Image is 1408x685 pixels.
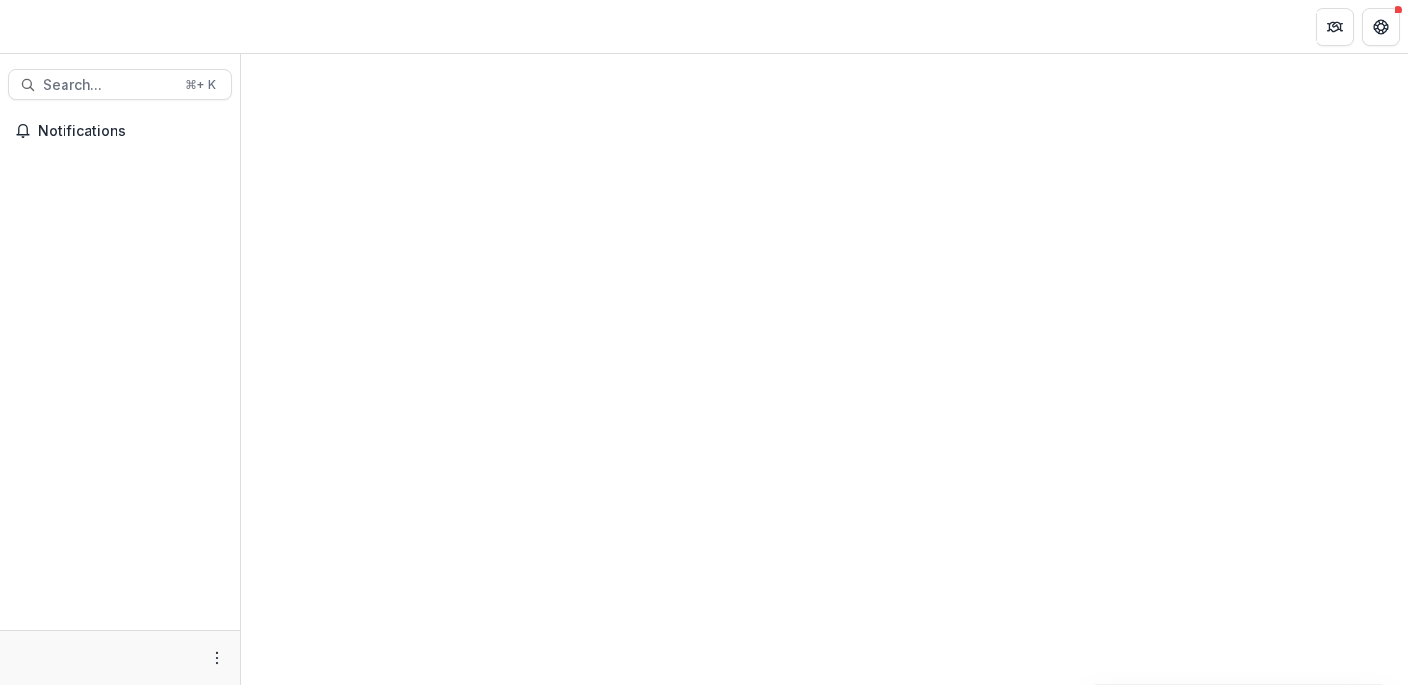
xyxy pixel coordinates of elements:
button: Search... [8,69,232,100]
button: Get Help [1362,8,1400,46]
button: More [205,646,228,670]
nav: breadcrumb [248,13,330,40]
button: Notifications [8,116,232,146]
button: Partners [1316,8,1354,46]
span: Search... [43,77,173,93]
span: Notifications [39,123,224,140]
div: ⌘ + K [181,74,220,95]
